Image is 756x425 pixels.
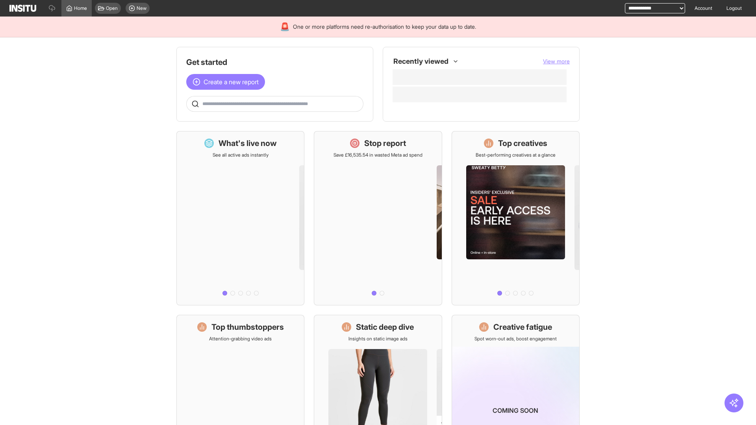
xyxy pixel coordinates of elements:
[137,5,146,11] span: New
[543,57,570,65] button: View more
[498,138,547,149] h1: Top creatives
[476,152,556,158] p: Best-performing creatives at a glance
[204,77,259,87] span: Create a new report
[219,138,277,149] h1: What's live now
[364,138,406,149] h1: Stop report
[74,5,87,11] span: Home
[186,74,265,90] button: Create a new report
[314,131,442,305] a: Stop reportSave £16,535.54 in wasted Meta ad spend
[280,21,290,32] div: 🚨
[293,23,476,31] span: One or more platforms need re-authorisation to keep your data up to date.
[186,57,363,68] h1: Get started
[9,5,36,12] img: Logo
[356,322,414,333] h1: Static deep dive
[334,152,422,158] p: Save £16,535.54 in wasted Meta ad spend
[176,131,304,305] a: What's live nowSee all active ads instantly
[452,131,580,305] a: Top creativesBest-performing creatives at a glance
[348,336,408,342] p: Insights on static image ads
[106,5,118,11] span: Open
[213,152,269,158] p: See all active ads instantly
[209,336,272,342] p: Attention-grabbing video ads
[211,322,284,333] h1: Top thumbstoppers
